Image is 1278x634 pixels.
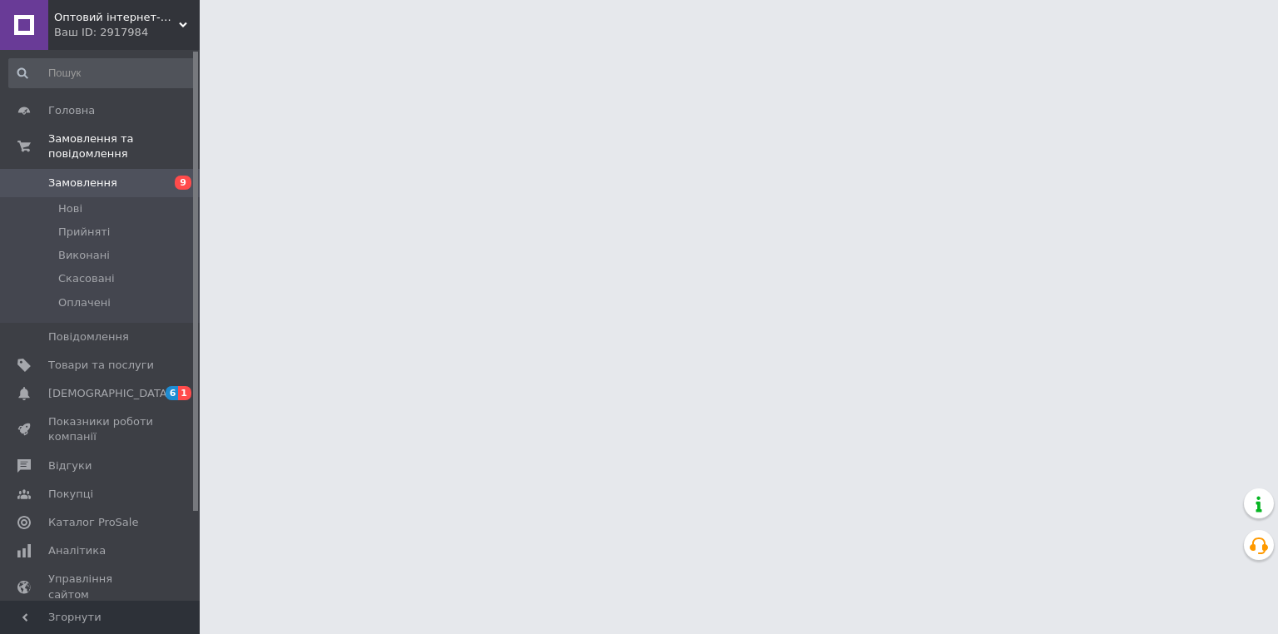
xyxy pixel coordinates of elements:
[48,358,154,373] span: Товари та послуги
[166,386,179,400] span: 6
[54,10,179,25] span: Оптовий інтернет-магазин "Big Opt"
[8,58,196,88] input: Пошук
[54,25,200,40] div: Ваш ID: 2917984
[48,572,154,602] span: Управління сайтом
[58,225,110,240] span: Прийняті
[58,271,115,286] span: Скасовані
[48,543,106,558] span: Аналітика
[48,329,129,344] span: Повідомлення
[48,386,171,401] span: [DEMOGRAPHIC_DATA]
[58,248,110,263] span: Виконані
[48,515,138,530] span: Каталог ProSale
[48,414,154,444] span: Показники роботи компанії
[48,458,92,473] span: Відгуки
[48,103,95,118] span: Головна
[48,131,200,161] span: Замовлення та повідомлення
[58,201,82,216] span: Нові
[48,487,93,502] span: Покупці
[48,176,117,191] span: Замовлення
[58,295,111,310] span: Оплачені
[175,176,191,190] span: 9
[178,386,191,400] span: 1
